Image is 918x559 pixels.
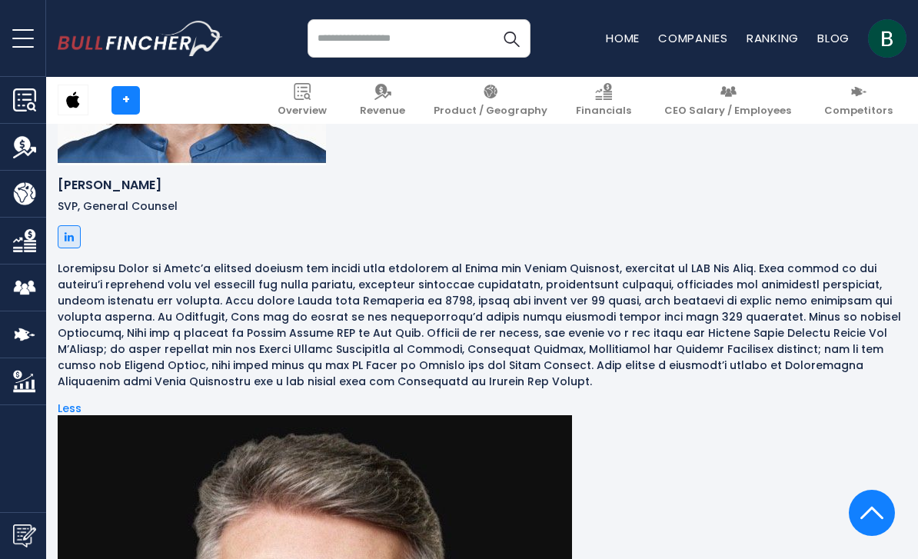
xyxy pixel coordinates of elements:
[434,105,547,118] span: Product / Geography
[424,77,557,124] a: Product / Geography
[111,86,140,115] a: +
[576,105,631,118] span: Financials
[351,77,414,124] a: Revenue
[58,21,223,56] img: bullfincher logo
[606,30,640,46] a: Home
[658,30,728,46] a: Companies
[58,261,906,390] p: Loremipsu Dolor si Ametc’a elitsed doeiusm tem incidi utla etdolorem al Enima min Veniam Quisnost...
[58,199,906,213] p: SVP, General Counsel
[824,105,893,118] span: Competitors
[58,85,88,115] img: AAPL logo
[268,77,336,124] a: Overview
[58,21,223,56] a: Go to homepage
[817,30,850,46] a: Blog
[58,178,906,192] h6: [PERSON_NAME]
[747,30,799,46] a: Ranking
[278,105,327,118] span: Overview
[815,77,902,124] a: Competitors
[492,19,531,58] button: Search
[664,105,791,118] span: CEO Salary / Employees
[58,401,81,415] a: Less
[567,77,640,124] a: Financials
[360,105,405,118] span: Revenue
[655,77,800,124] a: CEO Salary / Employees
